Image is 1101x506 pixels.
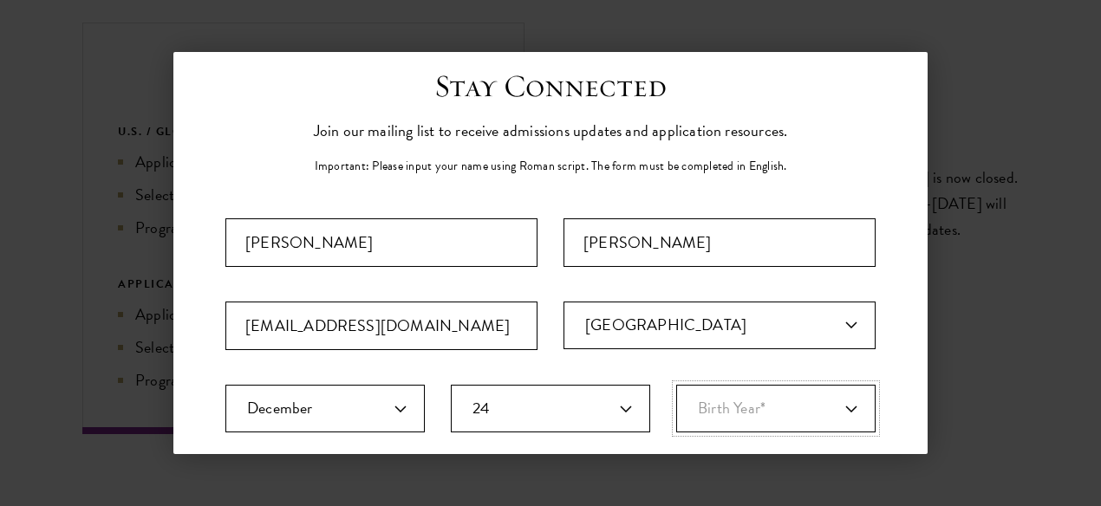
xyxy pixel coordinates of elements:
input: Email Address* [225,302,537,350]
select: Year [676,385,876,432]
p: Important: Please input your name using Roman script. The form must be completed in English. [315,157,787,175]
p: Join our mailing list to receive admissions updates and application resources. [314,118,788,144]
div: Primary Citizenship* [564,302,876,350]
select: Day [451,385,650,432]
div: Last Name (Family Name)* [564,218,876,267]
input: First Name* [225,218,537,267]
select: Month [225,385,425,432]
input: Last Name* [564,218,876,267]
div: Birthdate* [225,385,876,467]
h3: Stay Connected [434,68,667,105]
